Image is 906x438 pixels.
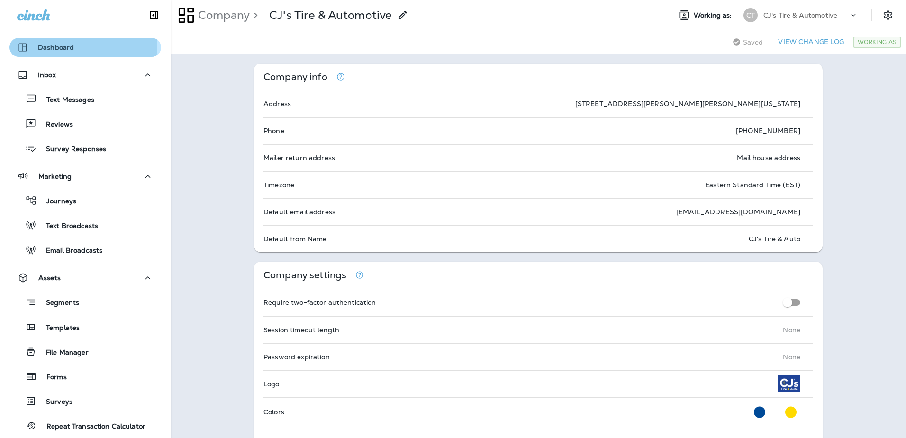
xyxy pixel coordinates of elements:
[743,8,758,22] div: CT
[36,222,98,231] p: Text Broadcasts
[736,127,800,135] p: [PHONE_NUMBER]
[36,246,102,255] p: Email Broadcasts
[9,114,161,134] button: Reviews
[37,422,145,431] p: Repeat Transaction Calculator
[763,11,837,19] p: CJ's Tire & Automotive
[263,73,327,81] p: Company info
[36,324,80,333] p: Templates
[9,240,161,260] button: Email Broadcasts
[9,167,161,186] button: Marketing
[9,138,161,158] button: Survey Responses
[250,8,258,22] p: >
[36,398,72,407] p: Surveys
[37,197,76,206] p: Journeys
[36,120,73,129] p: Reviews
[263,127,284,135] p: Phone
[263,271,346,279] p: Company settings
[38,274,61,282] p: Assets
[263,299,376,306] p: Require two-factor authentication
[194,8,250,22] p: Company
[38,71,56,79] p: Inbox
[36,299,79,308] p: Segments
[37,373,67,382] p: Forms
[263,408,284,416] p: Colors
[263,181,294,189] p: Timezone
[750,402,769,422] button: Primary Color
[783,353,800,361] p: None
[9,65,161,84] button: Inbox
[9,391,161,411] button: Surveys
[9,342,161,362] button: File Manager
[263,353,330,361] p: Password expiration
[575,100,800,108] p: [STREET_ADDRESS][PERSON_NAME][PERSON_NAME][US_STATE]
[783,326,800,334] p: None
[269,8,391,22] p: CJ's Tire & Automotive
[694,11,734,19] span: Working as:
[263,380,280,388] p: Logo
[263,235,326,243] p: Default from Name
[9,366,161,386] button: Forms
[9,268,161,287] button: Assets
[9,215,161,235] button: Text Broadcasts
[737,154,800,162] p: Mail house address
[879,7,897,24] button: Settings
[9,89,161,109] button: Text Messages
[263,208,335,216] p: Default email address
[743,38,763,46] span: Saved
[853,36,901,48] div: Working As
[141,6,167,25] button: Collapse Sidebar
[38,44,74,51] p: Dashboard
[676,208,800,216] p: [EMAIL_ADDRESS][DOMAIN_NAME]
[9,191,161,210] button: Journeys
[781,402,800,422] button: Secondary Color
[778,375,800,392] img: CJTire&Auto-2024Logo-Vertical-White.png
[263,100,291,108] p: Address
[36,145,106,154] p: Survey Responses
[9,38,161,57] button: Dashboard
[9,292,161,312] button: Segments
[263,326,339,334] p: Session timeout length
[36,348,89,357] p: File Manager
[9,416,161,436] button: Repeat Transaction Calculator
[705,181,800,189] p: Eastern Standard Time (EST)
[38,173,72,180] p: Marketing
[774,35,848,49] button: View Change Log
[9,317,161,337] button: Templates
[749,235,800,243] p: CJ's Tire & Auto
[37,96,94,105] p: Text Messages
[263,154,335,162] p: Mailer return address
